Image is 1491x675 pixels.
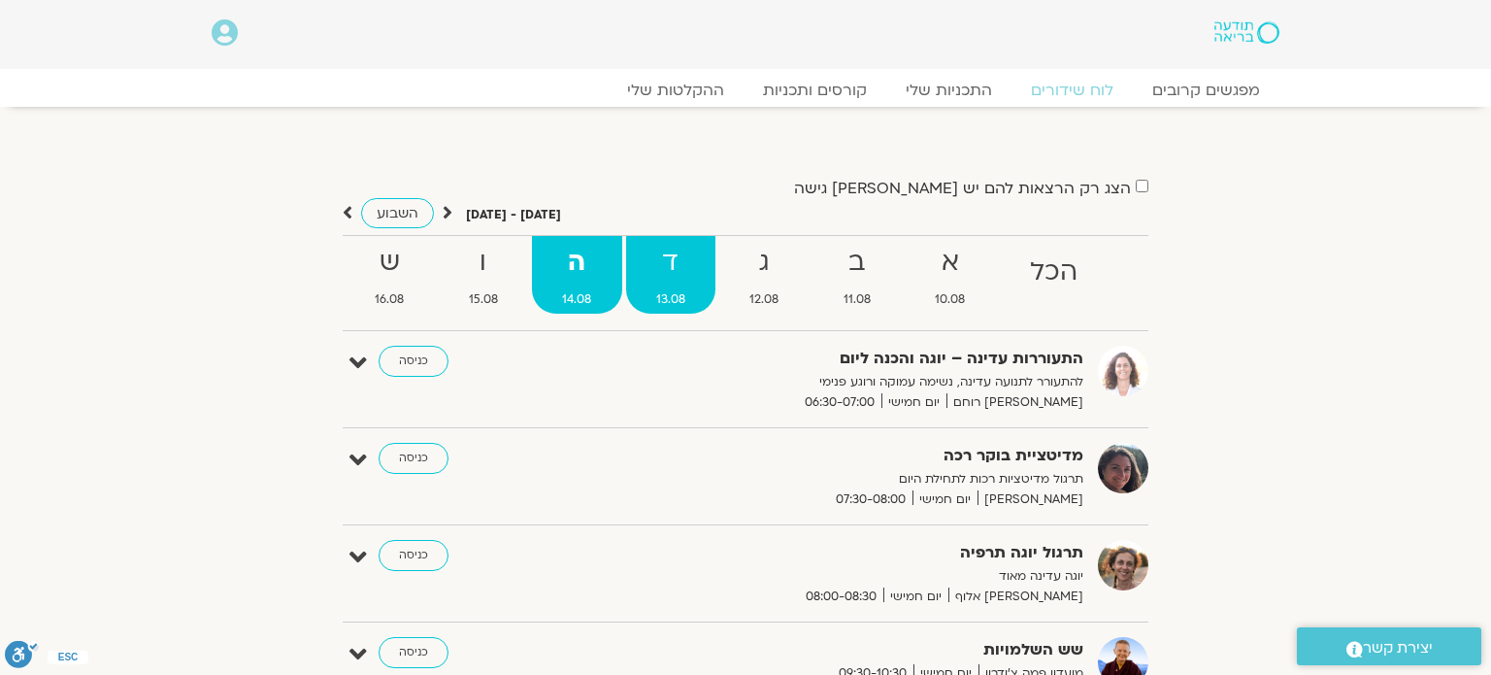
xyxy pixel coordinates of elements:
a: הכל [1000,236,1109,314]
strong: התעוררות עדינה – יוגה והכנה ליום [608,346,1083,372]
strong: ד [626,241,716,285]
span: 12.08 [719,289,810,310]
strong: ה [532,241,622,285]
a: כניסה [379,346,448,377]
strong: תרגול יוגה תרפיה [608,540,1083,566]
span: 15.08 [439,289,529,310]
strong: הכל [1000,251,1109,294]
a: התכניות שלי [886,81,1011,100]
a: א10.08 [905,236,996,314]
a: יצירת קשר [1297,627,1481,665]
p: יוגה עדינה מאוד [608,566,1083,587]
span: יום חמישי [883,587,948,607]
span: יום חמישי [881,392,946,413]
span: [PERSON_NAME] אלוף [948,587,1083,607]
span: 13.08 [626,289,716,310]
a: קורסים ותכניות [744,81,886,100]
label: הצג רק הרצאות להם יש [PERSON_NAME] גישה [794,180,1131,197]
a: ג12.08 [719,236,810,314]
span: 16.08 [345,289,435,310]
span: יצירת קשר [1363,635,1433,661]
span: 06:30-07:00 [798,392,881,413]
a: ההקלטות שלי [608,81,744,100]
a: כניסה [379,443,448,474]
a: השבוע [361,198,434,228]
span: 07:30-08:00 [829,489,912,510]
a: ד13.08 [626,236,716,314]
span: [PERSON_NAME] [977,489,1083,510]
p: להתעורר לתנועה עדינה, נשימה עמוקה ורוגע פנימי [608,372,1083,392]
span: 08:00-08:30 [799,587,883,607]
a: לוח שידורים [1011,81,1133,100]
p: תרגול מדיטציות רכות לתחילת היום [608,469,1083,489]
a: ה14.08 [532,236,622,314]
span: 10.08 [905,289,996,310]
strong: שש השלמויות [608,637,1083,663]
a: ש16.08 [345,236,435,314]
span: השבוע [377,204,418,222]
nav: Menu [212,81,1279,100]
a: כניסה [379,637,448,668]
strong: ו [439,241,529,285]
a: ו15.08 [439,236,529,314]
strong: ב [813,241,902,285]
a: מפגשים קרובים [1133,81,1279,100]
span: 11.08 [813,289,902,310]
a: כניסה [379,540,448,571]
a: ב11.08 [813,236,902,314]
span: יום חמישי [912,489,977,510]
strong: ש [345,241,435,285]
span: 14.08 [532,289,622,310]
strong: ג [719,241,810,285]
span: [PERSON_NAME] רוחם [946,392,1083,413]
strong: א [905,241,996,285]
strong: מדיטציית בוקר רכה [608,443,1083,469]
p: [DATE] - [DATE] [466,205,561,225]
